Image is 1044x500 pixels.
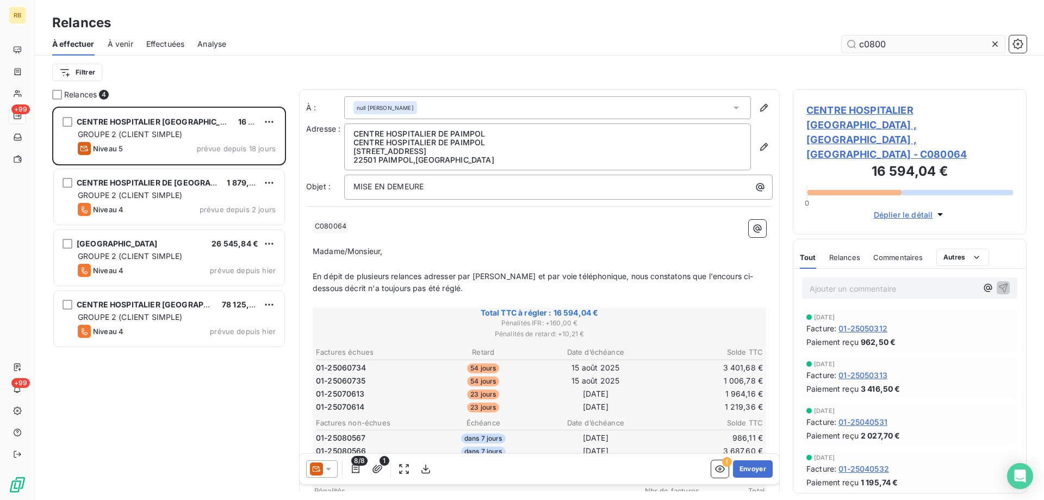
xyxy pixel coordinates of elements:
[1007,463,1033,489] div: Open Intercom Messenger
[814,361,835,367] span: [DATE]
[814,454,835,461] span: [DATE]
[936,249,989,266] button: Autres
[78,312,183,322] span: GROUPE 2 (CLIENT SIMPLE)
[806,416,836,428] span: Facture :
[316,362,366,373] span: 01-25060734
[800,253,816,262] span: Tout
[806,477,859,488] span: Paiement reçu
[806,323,836,334] span: Facture :
[315,417,427,429] th: Factures non-échues
[838,323,887,334] span: 01-25050312
[313,220,348,233] span: C080064
[873,253,923,262] span: Commentaires
[805,199,809,207] span: 0
[11,104,30,114] span: +99
[842,35,1005,53] input: Rechercher
[351,456,368,466] span: 8/8
[380,456,389,466] span: 1
[306,124,340,133] span: Adresse :
[838,369,887,381] span: 01-25050313
[315,432,427,444] td: 01-25080567
[306,102,344,113] label: À :
[52,107,286,500] div: grid
[467,376,499,386] span: 54 jours
[315,445,427,457] td: 01-25080566
[77,178,255,187] span: CENTRE HOSPITALIER DE [GEOGRAPHIC_DATA]
[77,239,158,248] span: [GEOGRAPHIC_DATA]
[652,432,764,444] td: 986,11 €
[313,271,754,293] span: En dépit de plusieurs relances adresser par [PERSON_NAME] et par voie téléphonique, nous constato...
[838,463,889,474] span: 01-25040532
[227,178,266,187] span: 1 879,30 €
[52,64,102,81] button: Filtrer
[806,369,836,381] span: Facture :
[634,486,699,495] span: Nbr de factures
[806,336,859,348] span: Paiement reçu
[93,205,123,214] span: Niveau 4
[197,144,276,153] span: prévue depuis 18 jours
[652,417,764,429] th: Solde TTC
[806,430,859,441] span: Paiement reçu
[212,239,258,248] span: 26 545,84 €
[99,90,109,100] span: 4
[9,476,26,493] img: Logo LeanPay
[78,129,183,139] span: GROUPE 2 (CLIENT SIMPLE)
[540,445,651,457] td: [DATE]
[52,13,111,33] h3: Relances
[316,402,365,412] span: 01-25070614
[540,375,651,387] td: 15 août 2025
[652,375,764,387] td: 1 006,78 €
[861,430,900,441] span: 2 027,70 €
[540,347,651,358] th: Date d’échéance
[314,318,765,328] span: Pénalités IFR : + 160,00 €
[652,388,764,400] td: 1 964,16 €
[353,138,742,147] p: CENTRE HOSPITALIER DE PAIMPOL
[222,300,266,309] span: 78 125,32 €
[64,89,97,100] span: Relances
[353,156,742,164] p: 22501 PAIMPOL , [GEOGRAPHIC_DATA]
[9,7,26,24] div: RB
[314,307,765,318] span: Total TTC à régler : 16 594,04 €
[306,182,331,191] span: Objet :
[652,401,764,413] td: 1 219,36 €
[314,486,634,495] span: Pénalités
[353,182,424,191] span: MISE EN DEMEURE
[806,162,1013,183] h3: 16 594,04 €
[316,388,365,399] span: 01-25070613
[77,117,415,126] span: CENTRE HOSPITALIER [GEOGRAPHIC_DATA] ,[GEOGRAPHIC_DATA] , [GEOGRAPHIC_DATA]
[77,300,243,309] span: CENTRE HOSPITALIER [GEOGRAPHIC_DATA]
[93,266,123,275] span: Niveau 4
[78,251,183,261] span: GROUPE 2 (CLIENT SIMPLE)
[467,390,499,399] span: 23 jours
[540,432,651,444] td: [DATE]
[871,208,949,221] button: Déplier le détail
[874,209,933,220] span: Déplier le détail
[353,129,742,138] p: CENTRE HOSPITALIER DE PAIMPOL
[52,39,95,50] span: À effectuer
[210,266,276,275] span: prévue depuis hier
[78,190,183,200] span: GROUPE 2 (CLIENT SIMPLE)
[428,417,539,429] th: Échéance
[93,144,123,153] span: Niveau 5
[238,117,283,126] span: 16 594,04 €
[197,39,226,50] span: Analyse
[314,329,765,339] span: Pénalités de retard : + 10,21 €
[806,103,1013,162] span: CENTRE HOSPITALIER [GEOGRAPHIC_DATA] ,[GEOGRAPHIC_DATA] , [GEOGRAPHIC_DATA] - C080064
[829,253,860,262] span: Relances
[806,463,836,474] span: Facture :
[652,347,764,358] th: Solde TTC
[108,39,133,50] span: À venir
[467,363,499,373] span: 54 jours
[146,39,185,50] span: Effectuées
[11,378,30,388] span: +99
[540,388,651,400] td: [DATE]
[200,205,276,214] span: prévue depuis 2 jours
[461,434,506,443] span: dans 7 jours
[838,416,887,428] span: 01-25040531
[315,347,427,358] th: Factures échues
[540,401,651,413] td: [DATE]
[540,417,651,429] th: Date d’échéance
[814,314,835,320] span: [DATE]
[652,445,764,457] td: 3 687,60 €
[316,375,366,386] span: 01-25060735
